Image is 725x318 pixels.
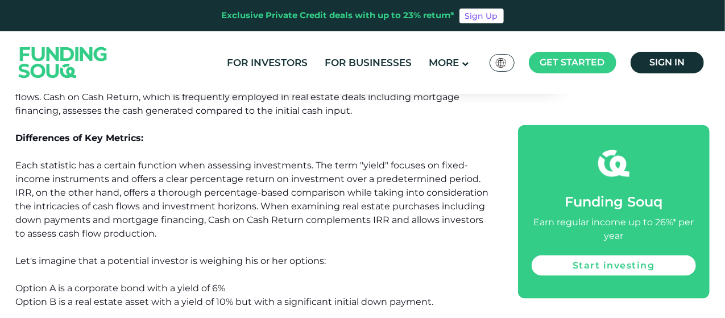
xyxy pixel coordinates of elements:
[222,9,455,22] div: Exclusive Private Credit deals with up to 23% return*
[16,133,144,143] strong: Differences of Key Metrics:
[565,193,662,210] span: Funding Souq
[598,148,629,179] img: fsicon
[7,34,119,91] img: Logo
[532,255,695,276] a: Start investing
[631,52,704,73] a: Sign in
[16,255,326,266] span: Let's imagine that a potential investor is weighing his or her options:
[429,57,459,68] span: More
[649,57,685,68] span: Sign in
[224,53,310,72] a: For Investors
[16,160,489,239] span: Each statistic has a certain function when assessing investments. The term "yield" focuses on fix...
[532,216,695,243] div: Earn regular income up to 26%* per year
[322,53,415,72] a: For Businesses
[16,296,434,307] span: Option B is a real estate asset with a yield of 10% but with a significant initial down payment.
[540,57,605,68] span: Get started
[16,283,226,294] span: Option A is a corporate bond with a yield of 6%
[496,58,506,68] img: SA Flag
[459,9,504,23] a: Sign Up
